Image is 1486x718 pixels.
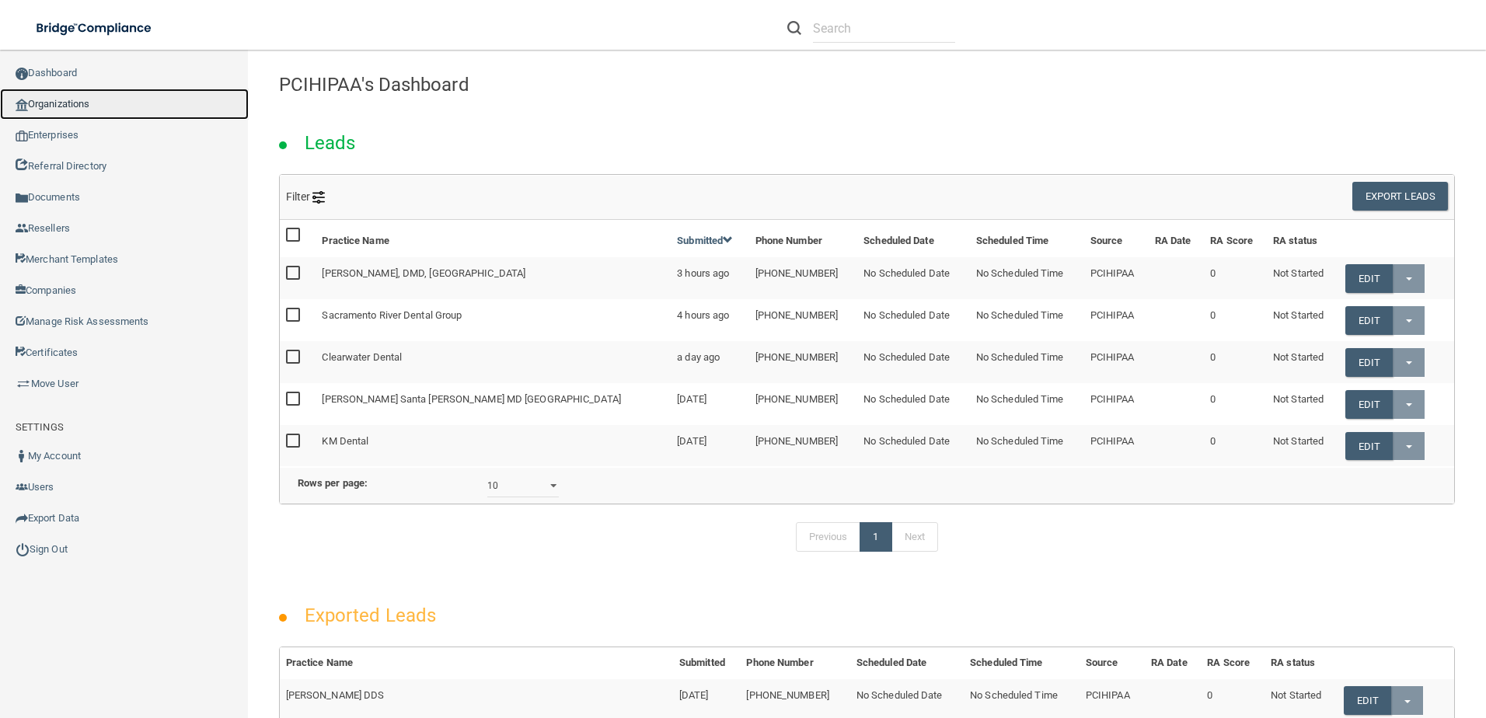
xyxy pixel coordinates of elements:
[1267,425,1339,466] td: Not Started
[749,341,858,383] td: [PHONE_NUMBER]
[677,235,733,246] a: Submitted
[316,341,671,383] td: Clearwater Dental
[16,192,28,204] img: icon-documents.8dae5593.png
[749,257,858,299] td: [PHONE_NUMBER]
[1204,299,1267,341] td: 0
[740,647,849,679] th: Phone Number
[16,376,31,392] img: briefcase.64adab9b.png
[23,12,166,44] img: bridge_compliance_login_screen.278c3ca4.svg
[16,99,28,111] img: organization-icon.f8decf85.png
[796,522,861,552] a: Previous
[970,383,1084,425] td: No Scheduled Time
[1345,264,1393,293] a: Edit
[860,522,891,552] a: 1
[857,425,970,466] td: No Scheduled Date
[286,190,326,203] span: Filter
[1345,306,1393,335] a: Edit
[1345,390,1393,419] a: Edit
[671,341,748,383] td: a day ago
[671,383,748,425] td: [DATE]
[1204,383,1267,425] td: 0
[749,425,858,466] td: [PHONE_NUMBER]
[857,383,970,425] td: No Scheduled Date
[970,425,1084,466] td: No Scheduled Time
[1204,341,1267,383] td: 0
[316,299,671,341] td: Sacramento River Dental Group
[1204,220,1267,257] th: RA Score
[1084,299,1149,341] td: PCIHIPAA
[1345,348,1393,377] a: Edit
[16,68,28,80] img: ic_dashboard_dark.d01f4a41.png
[857,257,970,299] td: No Scheduled Date
[16,512,28,525] img: icon-export.b9366987.png
[813,14,955,43] input: Search
[280,647,673,679] th: Practice Name
[316,257,671,299] td: [PERSON_NAME], DMD, [GEOGRAPHIC_DATA]
[671,425,748,466] td: [DATE]
[1345,432,1393,461] a: Edit
[298,477,368,489] b: Rows per page:
[16,450,28,462] img: ic_user_dark.df1a06c3.png
[16,481,28,493] img: icon-users.e205127d.png
[289,594,452,637] h2: Exported Leads
[749,220,858,257] th: Phone Number
[970,341,1084,383] td: No Scheduled Time
[1145,647,1201,679] th: RA Date
[891,522,938,552] a: Next
[1267,299,1339,341] td: Not Started
[289,121,371,165] h2: Leads
[673,647,741,679] th: Submitted
[671,299,748,341] td: 4 hours ago
[1264,647,1338,679] th: RA status
[857,220,970,257] th: Scheduled Date
[16,222,28,235] img: ic_reseller.de258add.png
[1084,341,1149,383] td: PCIHIPAA
[850,647,964,679] th: Scheduled Date
[964,647,1080,679] th: Scheduled Time
[1201,647,1264,679] th: RA Score
[970,220,1084,257] th: Scheduled Time
[316,383,671,425] td: [PERSON_NAME] Santa [PERSON_NAME] MD [GEOGRAPHIC_DATA]
[1084,425,1149,466] td: PCIHIPAA
[16,542,30,556] img: ic_power_dark.7ecde6b1.png
[316,220,671,257] th: Practice Name
[857,341,970,383] td: No Scheduled Date
[1149,220,1205,257] th: RA Date
[749,383,858,425] td: [PHONE_NUMBER]
[312,191,325,204] img: icon-filter@2x.21656d0b.png
[279,75,1455,95] h4: PCIHIPAA's Dashboard
[16,418,64,437] label: SETTINGS
[970,257,1084,299] td: No Scheduled Time
[16,131,28,141] img: enterprise.0d942306.png
[316,425,671,466] td: KM Dental
[787,21,801,35] img: ic-search.3b580494.png
[1084,220,1149,257] th: Source
[671,257,748,299] td: 3 hours ago
[1344,686,1391,715] a: Edit
[1204,425,1267,466] td: 0
[1352,182,1448,211] button: Export Leads
[857,299,970,341] td: No Scheduled Date
[1084,383,1149,425] td: PCIHIPAA
[1267,257,1339,299] td: Not Started
[1204,257,1267,299] td: 0
[1267,383,1339,425] td: Not Started
[1084,257,1149,299] td: PCIHIPAA
[970,299,1084,341] td: No Scheduled Time
[1267,220,1339,257] th: RA status
[1267,341,1339,383] td: Not Started
[1080,647,1145,679] th: Source
[749,299,858,341] td: [PHONE_NUMBER]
